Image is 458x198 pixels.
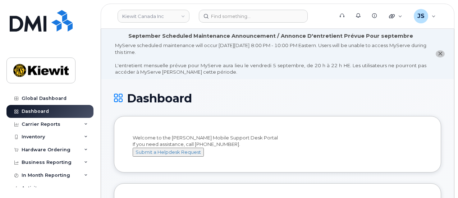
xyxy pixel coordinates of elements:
[114,92,441,105] h1: Dashboard
[115,42,426,75] div: MyServe scheduled maintenance will occur [DATE][DATE] 8:00 PM - 10:00 PM Eastern. Users will be u...
[133,148,204,157] button: Submit a Helpdesk Request
[133,149,204,155] a: Submit a Helpdesk Request
[128,32,413,40] div: September Scheduled Maintenance Announcement / Annonce D'entretient Prévue Pour septembre
[133,134,422,157] div: Welcome to the [PERSON_NAME] Mobile Support Desk Portal If you need assistance, call [PHONE_NUMBER].
[436,50,445,58] button: close notification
